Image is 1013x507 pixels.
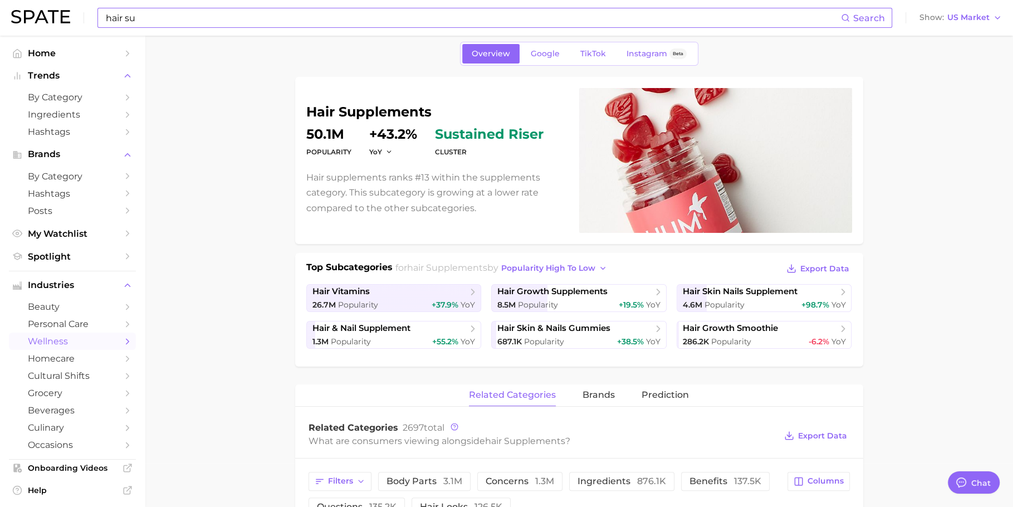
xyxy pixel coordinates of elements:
button: Brands [9,146,136,163]
a: InstagramBeta [617,44,696,64]
span: US Market [947,14,990,21]
a: hair vitamins26.7m Popularity+37.9% YoY [306,284,482,312]
button: Columns [787,472,849,491]
span: hair skin nails supplement [683,286,797,297]
span: My Watchlist [28,228,117,239]
span: culinary [28,422,117,433]
a: homecare [9,350,136,367]
span: Onboarding Videos [28,463,117,473]
span: brands [583,390,615,400]
button: ShowUS Market [917,11,1005,25]
span: TikTok [580,49,606,58]
a: Ingredients [9,106,136,123]
div: What are consumers viewing alongside ? [309,433,776,448]
a: grocery [9,384,136,402]
a: Hashtags [9,185,136,202]
button: Trends [9,67,136,84]
span: YoY [461,300,475,310]
span: Popularity [524,337,564,347]
span: Popularity [338,300,378,310]
span: YoY [831,337,845,347]
span: benefits [689,477,761,486]
span: Brands [28,149,117,159]
span: related categories [469,390,556,400]
span: 26.7m [312,300,336,310]
span: -6.2% [808,337,829,347]
h1: hair supplements [306,105,566,119]
span: body parts [386,477,462,486]
span: Beta [673,49,683,58]
span: wellness [28,336,117,347]
button: popularity high to low [498,261,610,276]
a: by Category [9,89,136,106]
dt: Popularity [306,145,351,159]
span: beverages [28,405,117,416]
span: Popularity [518,300,558,310]
span: popularity high to low [501,264,595,273]
span: 4.6m [683,300,702,310]
a: Onboarding Videos [9,460,136,476]
span: Spotlight [28,251,117,262]
span: Google [531,49,560,58]
span: sustained riser [435,128,544,141]
a: hair growth supplements8.5m Popularity+19.5% YoY [491,284,667,312]
p: Hair supplements ranks #13 within the supplements category. This subcategory is growing at a lowe... [306,170,566,216]
span: Hashtags [28,126,117,137]
span: concerns [486,477,554,486]
button: Export Data [784,261,851,276]
a: beverages [9,402,136,419]
span: 1.3m [535,476,554,486]
span: Ingredients [28,109,117,120]
dd: +43.2% [369,128,417,141]
span: YoY [646,300,660,310]
a: Google [521,44,569,64]
span: Columns [808,476,844,486]
span: Show [919,14,944,21]
span: 876.1k [637,476,666,486]
a: Home [9,45,136,62]
span: +55.2% [432,337,458,347]
span: beauty [28,301,117,312]
a: My Watchlist [9,225,136,242]
a: by Category [9,168,136,185]
span: Popularity [711,337,751,347]
span: occasions [28,440,117,450]
span: YoY [461,337,475,347]
a: wellness [9,333,136,350]
span: YoY [369,147,382,157]
span: Hashtags [28,188,117,199]
span: +37.9% [432,300,458,310]
span: hair growth supplements [497,286,608,297]
span: Help [28,485,117,495]
span: Trends [28,71,117,81]
span: Related Categories [309,422,398,433]
a: hair growth smoothie286.2k Popularity-6.2% YoY [677,321,852,349]
a: Posts [9,202,136,220]
span: 687.1k [497,337,522,347]
span: total [403,422,444,433]
span: 3.1m [443,476,462,486]
span: YoY [831,300,845,310]
span: 8.5m [497,300,516,310]
span: hair & nail supplement [312,323,410,334]
span: +19.5% [619,300,644,310]
span: YoY [646,337,660,347]
span: Search [853,13,885,23]
input: Search here for a brand, industry, or ingredient [105,8,841,27]
span: 286.2k [683,337,709,347]
a: occasions [9,436,136,454]
span: ingredients [578,477,666,486]
span: Home [28,48,117,58]
a: cultural shifts [9,367,136,384]
a: hair & nail supplement1.3m Popularity+55.2% YoY [306,321,482,349]
button: Filters [309,472,371,491]
span: personal care [28,319,117,329]
span: hair skin & nails gummies [497,323,610,334]
img: SPATE [11,10,70,23]
span: by Category [28,92,117,103]
span: Export Data [800,264,849,274]
a: Hashtags [9,123,136,140]
button: Industries [9,277,136,294]
a: TikTok [571,44,615,64]
span: Filters [328,476,353,486]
